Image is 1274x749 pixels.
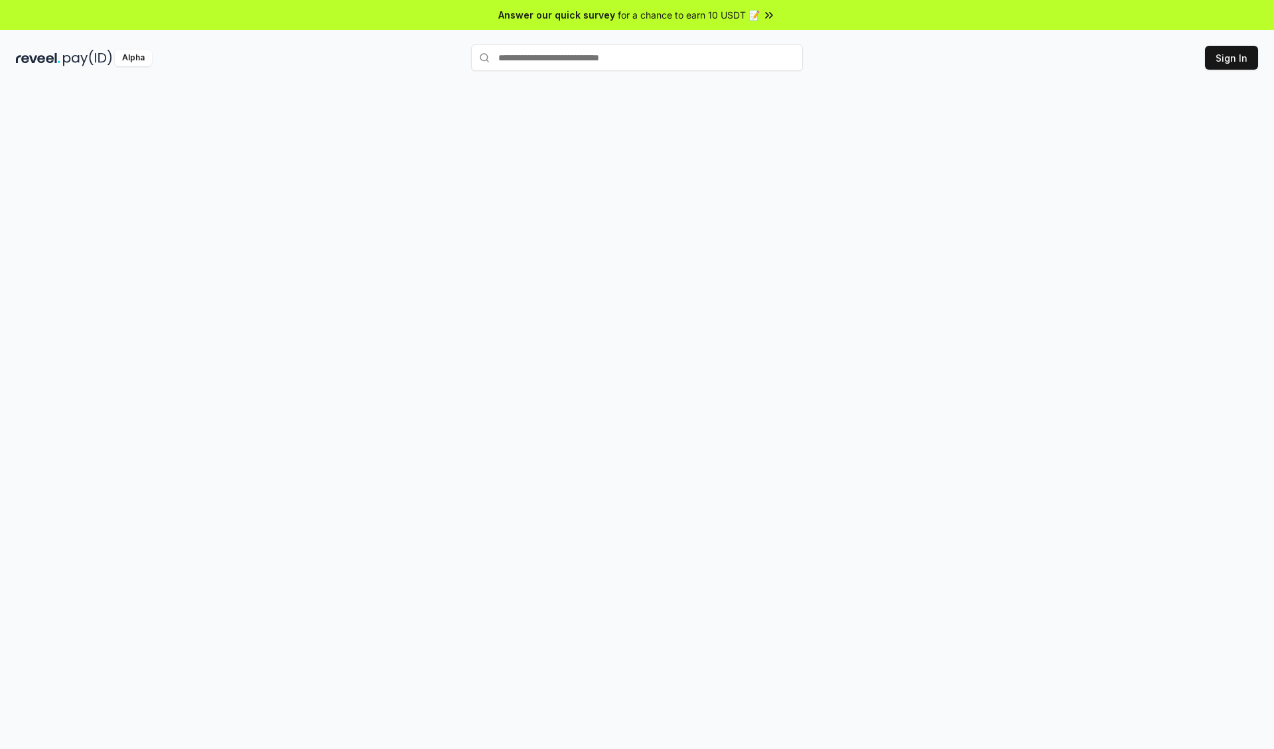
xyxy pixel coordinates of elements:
span: for a chance to earn 10 USDT 📝 [618,8,760,22]
span: Answer our quick survey [498,8,615,22]
button: Sign In [1205,46,1258,70]
img: pay_id [63,50,112,66]
img: reveel_dark [16,50,60,66]
div: Alpha [115,50,152,66]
